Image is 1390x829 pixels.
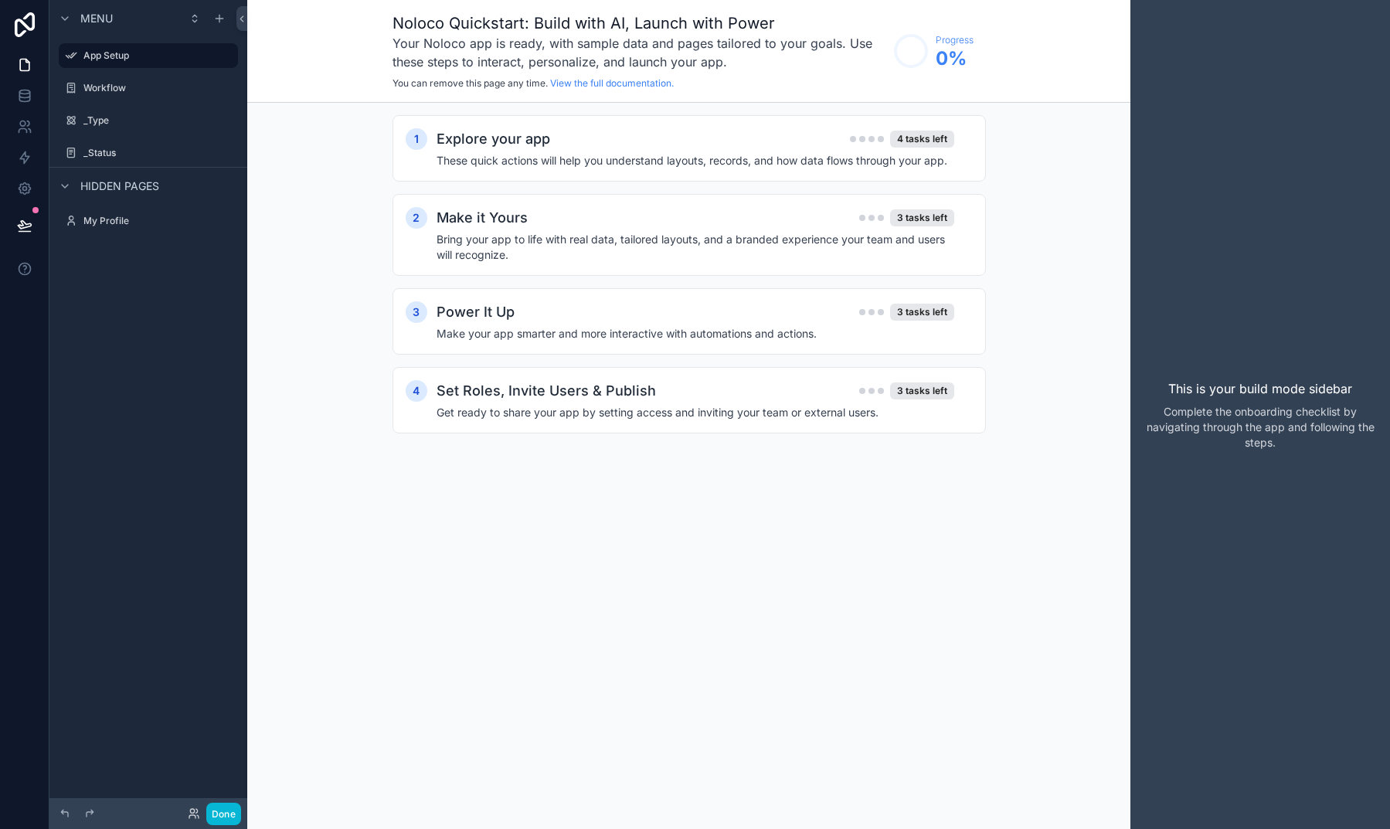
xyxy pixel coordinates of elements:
[59,209,238,233] a: My Profile
[406,207,427,229] div: 2
[1168,379,1352,398] p: This is your build mode sidebar
[406,380,427,402] div: 4
[550,77,674,89] a: View the full documentation.
[83,215,235,227] label: My Profile
[936,34,974,46] span: Progress
[247,103,1130,477] div: scrollable content
[59,43,238,68] a: App Setup
[890,304,954,321] div: 3 tasks left
[437,232,954,263] h4: Bring your app to life with real data, tailored layouts, and a branded experience your team and u...
[80,178,159,194] span: Hidden pages
[437,326,954,341] h4: Make your app smarter and more interactive with automations and actions.
[406,128,427,150] div: 1
[437,153,954,168] h4: These quick actions will help you understand layouts, records, and how data flows through your app.
[890,131,954,148] div: 4 tasks left
[890,382,954,399] div: 3 tasks left
[393,77,548,89] span: You can remove this page any time.
[393,12,886,34] h1: Noloco Quickstart: Build with AI, Launch with Power
[936,46,974,71] span: 0 %
[406,301,427,323] div: 3
[83,114,235,127] label: _Type
[437,380,656,402] h2: Set Roles, Invite Users & Publish
[80,11,113,26] span: Menu
[437,405,954,420] h4: Get ready to share your app by setting access and inviting your team or external users.
[890,209,954,226] div: 3 tasks left
[206,803,241,825] button: Done
[59,141,238,165] a: _Status
[437,301,515,323] h2: Power It Up
[59,108,238,133] a: _Type
[83,49,229,62] label: App Setup
[437,207,528,229] h2: Make it Yours
[59,76,238,100] a: Workflow
[83,82,235,94] label: Workflow
[393,34,886,71] h3: Your Noloco app is ready, with sample data and pages tailored to your goals. Use these steps to i...
[1143,404,1378,450] p: Complete the onboarding checklist by navigating through the app and following the steps.
[437,128,550,150] h2: Explore your app
[83,147,235,159] label: _Status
